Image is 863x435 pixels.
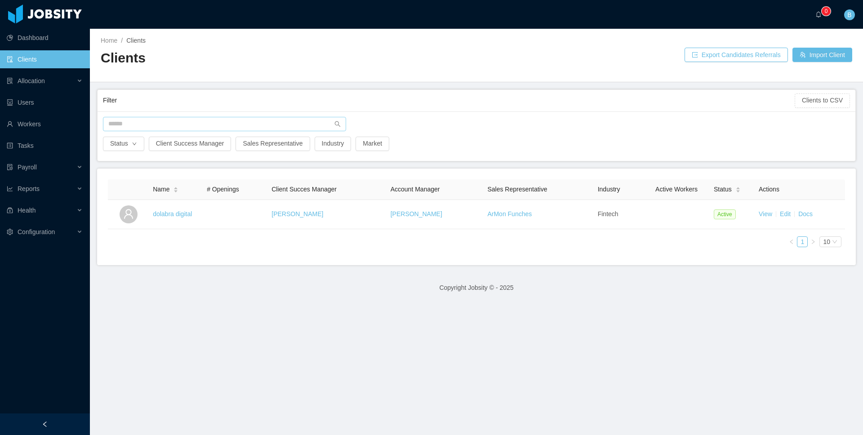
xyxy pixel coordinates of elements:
i: icon: medicine-box [7,207,13,213]
a: dolabra digital [153,210,192,217]
i: icon: caret-down [735,189,740,192]
a: [PERSON_NAME] [271,210,323,217]
i: icon: solution [7,78,13,84]
span: Allocation [18,77,45,84]
span: Account Manager [391,186,440,193]
h2: Clients [101,49,476,67]
span: Actions [759,186,779,193]
footer: Copyright Jobsity © - 2025 [90,272,863,303]
span: # Openings [207,186,239,193]
i: icon: caret-up [735,186,740,188]
div: Sort [735,186,741,192]
a: icon: pie-chartDashboard [7,29,83,47]
button: Statusicon: down [103,137,144,151]
button: Client Success Manager [149,137,231,151]
i: icon: down [832,239,837,245]
a: icon: robotUsers [7,93,83,111]
i: icon: caret-down [173,189,178,192]
span: Sales Representative [487,186,547,193]
a: View [759,210,772,217]
i: icon: search [334,121,341,127]
i: icon: left [789,239,794,244]
a: Home [101,37,117,44]
div: Sort [173,186,178,192]
li: Previous Page [786,236,797,247]
span: Payroll [18,164,37,171]
button: icon: exportExport Candidates Referrals [685,48,788,62]
div: 10 [823,237,830,247]
a: icon: auditClients [7,50,83,68]
span: Client Succes Manager [271,186,337,193]
button: icon: usergroup-addImport Client [792,48,852,62]
span: Active Workers [655,186,698,193]
a: Docs [798,210,813,217]
li: Next Page [808,236,819,247]
a: Edit [780,210,791,217]
span: Status [714,185,732,194]
span: Industry [598,186,620,193]
span: Fintech [598,210,618,217]
i: icon: caret-up [173,186,178,188]
button: Sales Representative [236,137,310,151]
button: Clients to CSV [795,93,850,108]
button: Industry [315,137,351,151]
i: icon: user [123,209,134,219]
i: icon: right [810,239,816,244]
i: icon: setting [7,229,13,235]
a: [PERSON_NAME] [391,210,442,217]
span: Reports [18,185,40,192]
li: 1 [797,236,808,247]
span: Health [18,207,36,214]
i: icon: bell [815,11,822,18]
a: 1 [797,237,807,247]
span: / [121,37,123,44]
span: Name [153,185,169,194]
a: icon: userWorkers [7,115,83,133]
span: Active [714,209,736,219]
span: B [847,9,851,20]
span: Configuration [18,228,55,235]
i: icon: line-chart [7,186,13,192]
div: Filter [103,92,795,109]
i: icon: file-protect [7,164,13,170]
button: Market [356,137,389,151]
span: Clients [126,37,146,44]
sup: 0 [822,7,831,16]
a: ArMon Funches [487,210,532,217]
a: icon: profileTasks [7,137,83,155]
